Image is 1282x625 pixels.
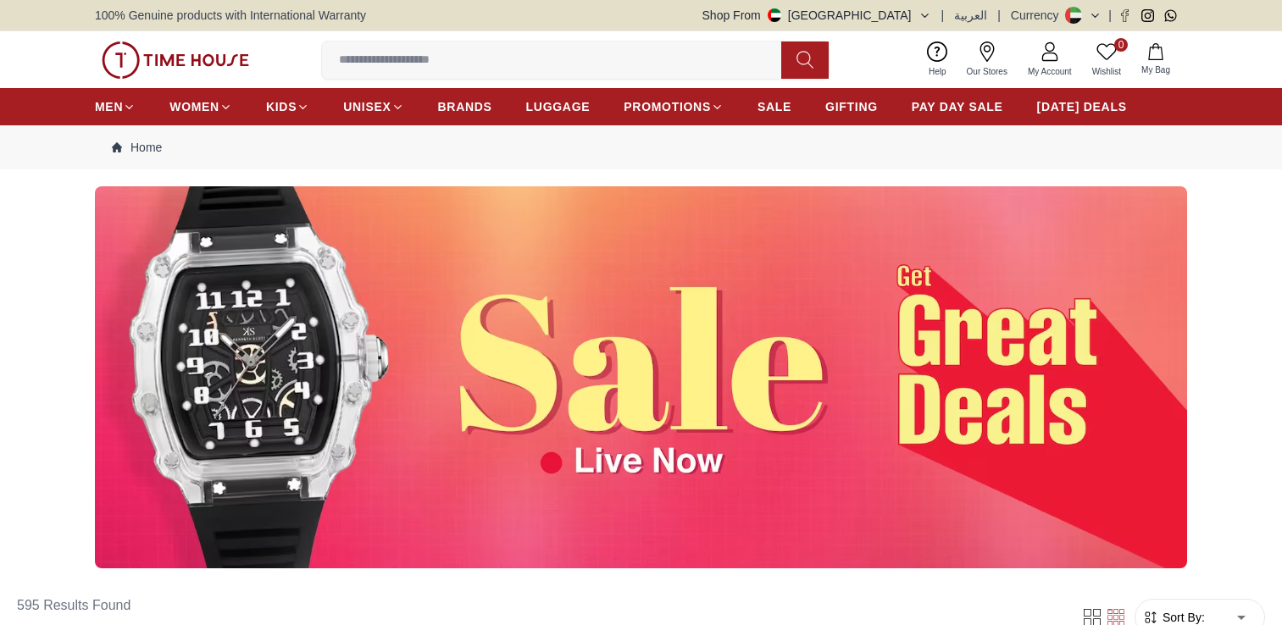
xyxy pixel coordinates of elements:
[343,98,391,115] span: UNISEX
[825,98,878,115] span: GIFTING
[95,91,136,122] a: MEN
[758,98,791,115] span: SALE
[112,139,162,156] a: Home
[266,98,297,115] span: KIDS
[702,7,931,24] button: Shop From[GEOGRAPHIC_DATA]
[1011,7,1066,24] div: Currency
[957,38,1018,81] a: Our Stores
[1037,91,1127,122] a: [DATE] DEALS
[266,91,309,122] a: KIDS
[912,98,1003,115] span: PAY DAY SALE
[768,8,781,22] img: United Arab Emirates
[954,7,987,24] button: العربية
[1082,38,1131,81] a: 0Wishlist
[997,7,1001,24] span: |
[1118,9,1131,22] a: Facebook
[918,38,957,81] a: Help
[624,91,724,122] a: PROMOTIONS
[102,41,249,79] img: ...
[438,91,492,122] a: BRANDS
[825,91,878,122] a: GIFTING
[169,91,232,122] a: WOMEN
[1164,9,1177,22] a: Whatsapp
[1135,64,1177,76] span: My Bag
[95,125,1187,169] nav: Breadcrumb
[526,98,591,115] span: LUGGAGE
[95,186,1187,568] img: ...
[1114,38,1128,52] span: 0
[1021,65,1079,78] span: My Account
[922,65,953,78] span: Help
[624,98,711,115] span: PROMOTIONS
[1108,7,1112,24] span: |
[438,98,492,115] span: BRANDS
[95,7,366,24] span: 100% Genuine products with International Warranty
[526,91,591,122] a: LUGGAGE
[758,91,791,122] a: SALE
[960,65,1014,78] span: Our Stores
[941,7,945,24] span: |
[1141,9,1154,22] a: Instagram
[169,98,219,115] span: WOMEN
[1131,40,1180,80] button: My Bag
[343,91,403,122] a: UNISEX
[95,98,123,115] span: MEN
[912,91,1003,122] a: PAY DAY SALE
[1085,65,1128,78] span: Wishlist
[1037,98,1127,115] span: [DATE] DEALS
